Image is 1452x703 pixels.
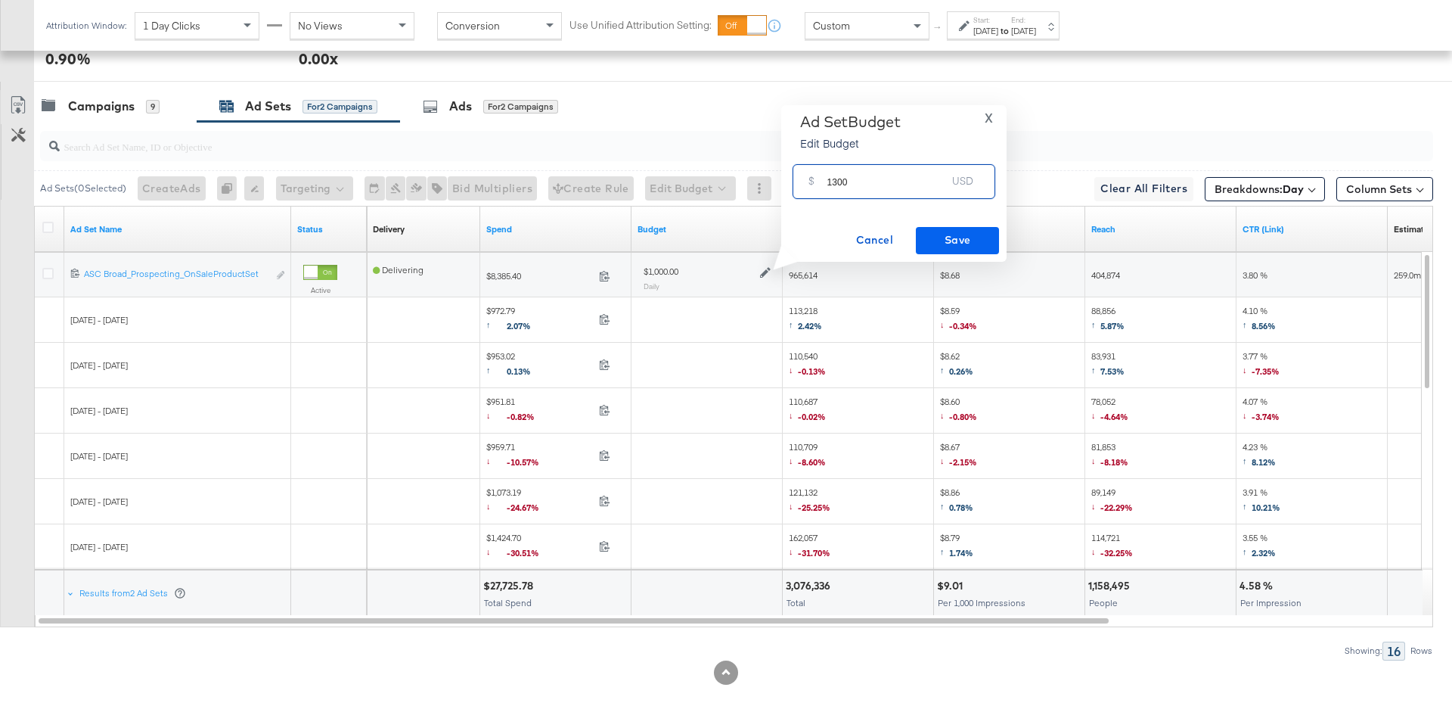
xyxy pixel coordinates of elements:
span: -7.35% [1252,365,1280,377]
span: -8.60% [798,456,826,468]
div: Attribution Window: [45,20,127,31]
span: -24.67% [507,502,551,513]
span: 78,052 [1091,396,1128,427]
span: ↓ [1091,500,1100,512]
span: ↓ [1243,409,1252,421]
div: Results from 2 Ad Sets [79,587,186,599]
span: $8.62 [940,350,973,381]
span: ↑ [1243,546,1252,557]
span: -0.13% [798,365,826,377]
span: 110,687 [789,396,826,427]
span: Conversion [445,19,500,33]
button: Save [916,227,999,254]
span: ↑ [940,500,949,512]
a: Your Ad Set name. [70,223,285,235]
span: 83,931 [1091,350,1125,381]
span: 81,853 [1091,441,1128,472]
span: 162,057 [789,532,830,563]
span: 113,218 [789,305,822,336]
b: Day [1283,182,1304,196]
span: 8.56% [1252,320,1276,331]
span: 8.12% [1252,456,1276,468]
span: ↑ [1091,364,1100,375]
span: $953.02 [486,350,593,381]
div: USD [946,171,979,198]
span: $8,385.40 [486,270,593,282]
span: 965,614 [789,269,818,281]
button: Column Sets [1336,177,1433,201]
span: 3.77 % [1243,350,1280,381]
span: Per 1,000 Impressions [938,597,1025,608]
a: The average cost you've paid to have 1,000 impressions of your ad. [940,223,1079,235]
span: ↑ [789,319,798,330]
span: $1,073.19 [486,487,593,518]
span: 2.42% [798,320,822,331]
a: ASC Broad_Prospecting_OnSaleProductSet [84,268,268,284]
span: 1.74% [949,547,973,558]
span: -31.70% [798,547,830,558]
span: 110,709 [789,441,826,472]
span: -8.18% [1100,456,1128,468]
div: 9 [146,100,160,114]
div: Results from2 Ad Sets [67,571,189,616]
span: 7.53% [1100,365,1125,377]
span: 0.13% [507,365,542,377]
div: $1,000.00 [644,266,678,278]
span: ↓ [789,409,798,421]
div: for 2 Campaigns [302,100,377,114]
p: Edit Budget [800,135,900,151]
div: Ad Set Budget [800,113,900,131]
span: 110,540 [789,350,826,381]
span: ↓ [789,364,798,375]
span: -32.25% [1100,547,1133,558]
span: ↑ [1243,319,1252,330]
span: -0.02% [798,411,826,422]
a: The number of clicks received on a link in your ad divided by the number of impressions. [1243,223,1382,235]
span: [DATE] - [DATE] [70,314,128,325]
span: ↑ [1091,319,1100,330]
span: -0.82% [507,411,546,422]
span: 0.78% [949,502,973,513]
span: ↑ [486,364,507,375]
span: -22.29% [1100,502,1133,513]
span: 4.07 % [1243,396,1280,427]
a: Reflects the ability of your Ad Set to achieve delivery based on ad states, schedule and budget. [373,223,405,235]
span: -0.34% [949,320,977,331]
span: ↓ [486,500,507,512]
span: ↓ [940,409,949,421]
a: Shows the current budget of Ad Set. [638,223,777,235]
div: 0.90% [45,48,91,70]
span: [DATE] - [DATE] [70,405,128,416]
span: -30.51% [507,547,551,558]
span: Cancel [839,231,910,250]
input: Enter your budget [827,159,946,191]
span: -2.15% [949,456,977,468]
span: $8.79 [940,532,973,563]
span: $8.68 [940,269,960,281]
label: Start: [973,15,998,25]
span: $8.67 [940,441,977,472]
span: Breakdowns: [1215,182,1304,197]
span: ↑ [940,546,949,557]
div: 1,158,495 [1088,579,1134,593]
span: ↓ [1091,409,1100,421]
span: [DATE] - [DATE] [70,541,128,552]
div: 0.00x [299,48,338,70]
div: 0 [217,176,244,201]
span: $8.86 [940,487,973,518]
span: $8.59 [940,305,977,336]
span: -25.25% [798,502,830,513]
button: Cancel [833,227,916,254]
div: [DATE] [1011,25,1036,37]
span: ↓ [1091,546,1100,557]
label: End: [1011,15,1036,25]
div: 4.58 % [1239,579,1277,593]
span: 3.55 % [1243,532,1276,563]
span: 10.21% [1252,502,1280,513]
span: Total [786,597,805,608]
span: ↓ [1243,364,1252,375]
span: ↓ [486,546,507,557]
span: 4.10 % [1243,305,1276,336]
span: 2.07% [507,320,542,331]
div: $ [802,171,821,198]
